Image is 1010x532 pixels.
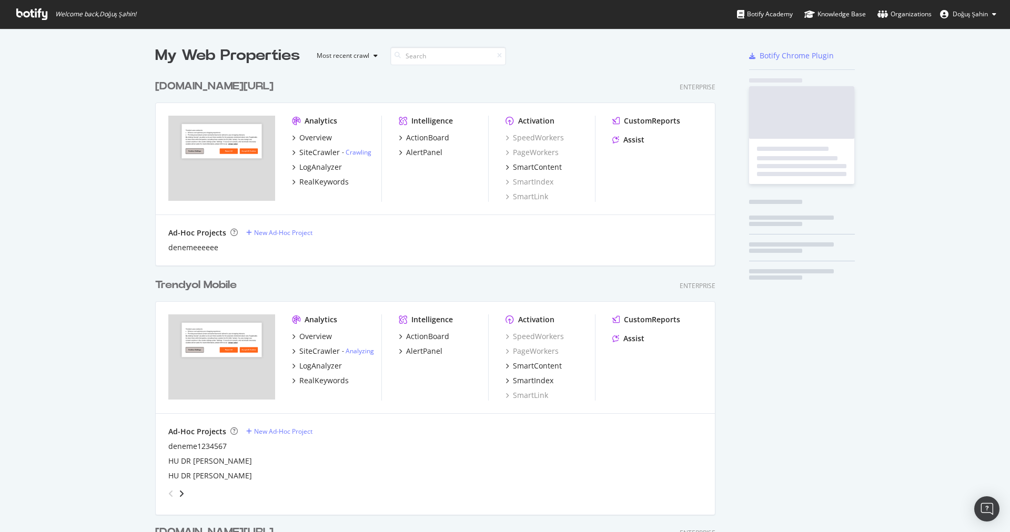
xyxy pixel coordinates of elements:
[623,333,644,344] div: Assist
[399,346,442,356] a: AlertPanel
[518,314,554,325] div: Activation
[612,333,644,344] a: Assist
[612,116,680,126] a: CustomReports
[804,9,866,19] div: Knowledge Base
[406,147,442,158] div: AlertPanel
[506,331,564,342] a: SpeedWorkers
[406,331,449,342] div: ActionBoard
[317,53,369,59] div: Most recent crawl
[623,135,644,145] div: Assist
[513,162,562,172] div: SmartContent
[299,375,349,386] div: RealKeywords
[680,281,715,290] div: Enterprise
[168,426,226,437] div: Ad-Hoc Projects
[299,147,340,158] div: SiteCrawler
[624,314,680,325] div: CustomReports
[506,346,559,356] a: PageWorkers
[168,314,275,400] img: trendyol.com
[299,162,342,172] div: LogAnalyzer
[877,9,932,19] div: Organizations
[506,132,564,143] a: SpeedWorkers
[680,83,715,91] div: Enterprise
[506,390,548,401] a: SmartLink
[513,375,553,386] div: SmartIndex
[168,470,252,481] a: HU DR [PERSON_NAME]
[292,331,332,342] a: Overview
[292,177,349,187] a: RealKeywords
[305,116,337,126] div: Analytics
[411,314,453,325] div: Intelligence
[346,346,374,355] a: Analyzing
[292,147,371,158] a: SiteCrawler- Crawling
[299,132,332,143] div: Overview
[399,147,442,158] a: AlertPanel
[292,162,342,172] a: LogAnalyzer
[612,314,680,325] a: CustomReports
[308,47,382,64] button: Most recent crawl
[55,10,136,18] span: Welcome back, Doğuş Şahin !
[506,191,548,202] a: SmartLink
[292,375,349,386] a: RealKeywords
[518,116,554,126] div: Activation
[292,132,332,143] a: Overview
[254,228,312,237] div: New Ad-Hoc Project
[155,278,241,293] a: Trendyol Mobile
[155,45,300,66] div: My Web Properties
[506,375,553,386] a: SmartIndex
[292,361,342,371] a: LogAnalyzer
[305,314,337,325] div: Analytics
[932,6,1005,23] button: Doğuş Şahin
[406,346,442,356] div: AlertPanel
[399,132,449,143] a: ActionBoard
[346,148,371,157] a: Crawling
[749,50,834,61] a: Botify Chrome Plugin
[506,147,559,158] a: PageWorkers
[953,9,988,18] span: Doğuş Şahin
[342,346,374,355] div: -
[399,331,449,342] a: ActionBoard
[246,427,312,436] a: New Ad-Hoc Project
[178,488,185,499] div: angle-right
[168,441,227,452] a: deneme1234567
[342,148,371,157] div: -
[506,162,562,172] a: SmartContent
[155,79,274,94] div: [DOMAIN_NAME][URL]
[612,135,644,145] a: Assist
[299,361,342,371] div: LogAnalyzer
[168,242,218,253] a: denemeeeeee
[737,9,793,19] div: Botify Academy
[168,228,226,238] div: Ad-Hoc Projects
[164,485,178,502] div: angle-left
[246,228,312,237] a: New Ad-Hoc Project
[168,456,252,466] a: HU DR [PERSON_NAME]
[406,132,449,143] div: ActionBoard
[624,116,680,126] div: CustomReports
[155,278,237,293] div: Trendyol Mobile
[292,346,374,356] a: SiteCrawler- Analyzing
[390,47,506,65] input: Search
[760,50,834,61] div: Botify Chrome Plugin
[299,331,332,342] div: Overview
[299,177,349,187] div: RealKeywords
[506,361,562,371] a: SmartContent
[155,79,278,94] a: [DOMAIN_NAME][URL]
[168,116,275,201] img: trendyol.com/ro
[513,361,562,371] div: SmartContent
[299,346,340,356] div: SiteCrawler
[506,177,553,187] a: SmartIndex
[411,116,453,126] div: Intelligence
[974,496,999,521] div: Open Intercom Messenger
[254,427,312,436] div: New Ad-Hoc Project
